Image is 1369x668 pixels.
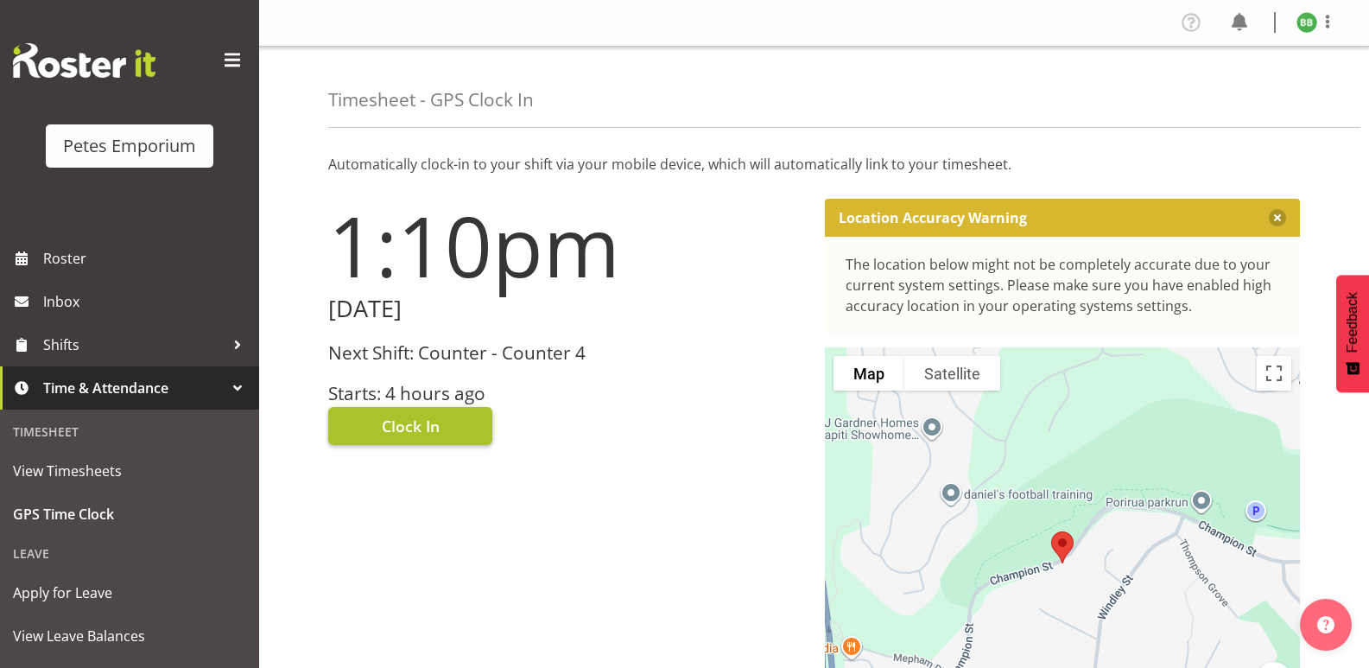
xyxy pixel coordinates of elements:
div: The location below might not be completely accurate due to your current system settings. Please m... [846,254,1280,316]
span: Time & Attendance [43,375,225,401]
img: help-xxl-2.png [1317,616,1334,633]
div: Timesheet [4,414,255,449]
img: Rosterit website logo [13,43,155,78]
a: View Leave Balances [4,614,255,658]
span: Roster [43,245,250,271]
a: View Timesheets [4,449,255,493]
button: Show satellite imagery [904,356,1000,391]
p: Automatically clock-in to your shift via your mobile device, which will automatically link to you... [328,154,1300,175]
a: Apply for Leave [4,571,255,614]
h1: 1:10pm [328,199,804,292]
button: Feedback - Show survey [1336,275,1369,392]
span: Apply for Leave [13,580,246,606]
button: Clock In [328,407,492,445]
button: Toggle fullscreen view [1257,356,1291,391]
a: GPS Time Clock [4,493,255,536]
span: View Timesheets [13,458,246,484]
p: Location Accuracy Warning [839,209,1027,226]
span: View Leave Balances [13,623,246,649]
h3: Next Shift: Counter - Counter 4 [328,343,804,363]
div: Petes Emporium [63,133,196,159]
span: Shifts [43,332,225,358]
span: Feedback [1345,292,1360,353]
img: beena-bist9974.jpg [1296,12,1317,33]
span: Inbox [43,289,250,315]
span: GPS Time Clock [13,501,246,527]
h3: Starts: 4 hours ago [328,384,804,404]
h4: Timesheet - GPS Clock In [328,90,534,110]
div: Leave [4,536,255,571]
button: Close message [1269,209,1286,226]
span: Clock In [382,415,440,437]
h2: [DATE] [328,296,804,322]
button: Show street map [833,356,904,391]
